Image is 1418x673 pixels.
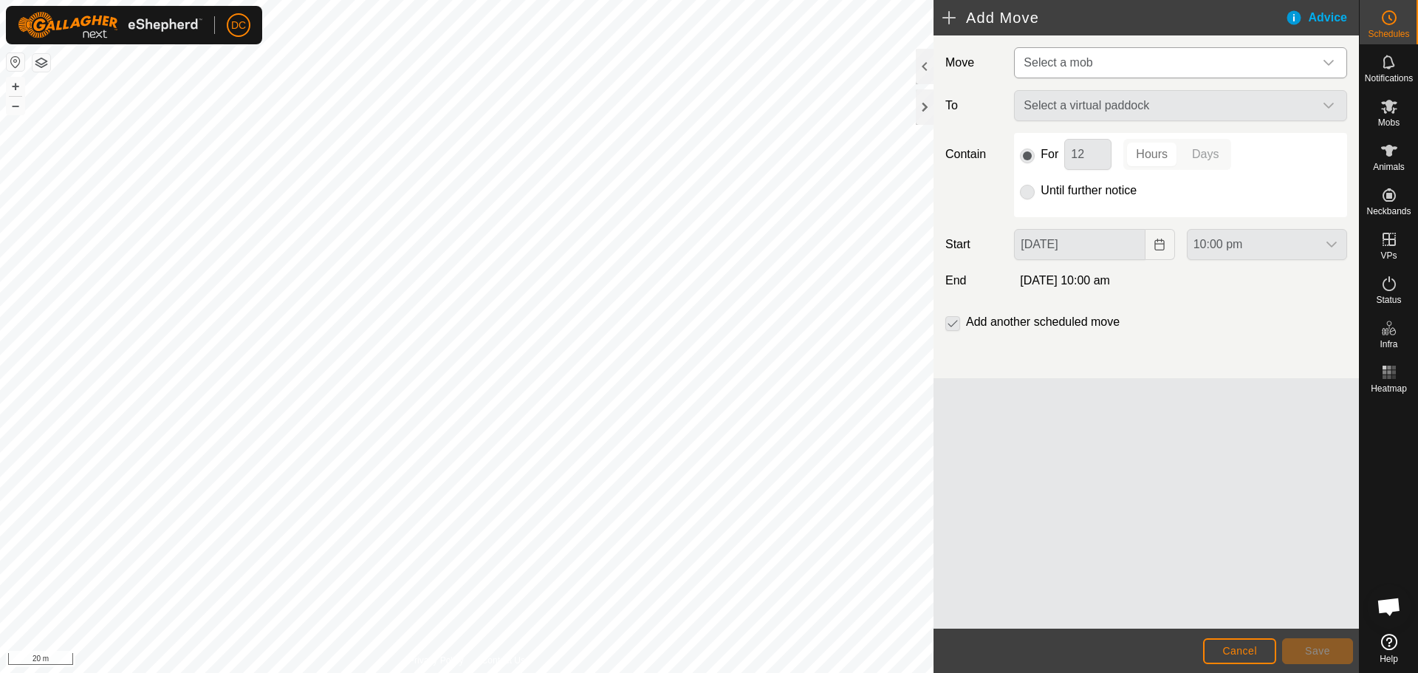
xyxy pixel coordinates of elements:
img: Gallagher Logo [18,12,202,38]
span: Help [1380,655,1398,663]
button: Save [1282,638,1353,664]
span: Save [1305,645,1330,657]
button: Choose Date [1145,229,1175,260]
a: Privacy Policy [408,654,464,667]
span: DC [231,18,246,33]
label: Contain [939,146,1008,163]
label: End [939,272,1008,290]
span: Heatmap [1371,384,1407,393]
span: Mobs [1378,118,1400,127]
button: Cancel [1203,638,1276,664]
span: Notifications [1365,74,1413,83]
button: Map Layers [32,54,50,72]
span: Neckbands [1366,207,1411,216]
span: [DATE] 10:00 am [1020,274,1110,287]
label: To [939,90,1008,121]
span: Animals [1373,163,1405,171]
button: Reset Map [7,53,24,71]
div: dropdown trigger [1314,48,1343,78]
label: Move [939,47,1008,78]
span: Schedules [1368,30,1409,38]
span: Cancel [1222,645,1257,657]
button: + [7,78,24,95]
span: VPs [1380,251,1397,260]
span: Status [1376,295,1401,304]
label: Until further notice [1041,185,1137,197]
label: Start [939,236,1008,253]
span: Select a mob [1018,48,1314,78]
label: For [1041,148,1058,160]
button: – [7,97,24,115]
span: Select a mob [1024,56,1092,69]
a: Contact Us [482,654,525,667]
span: Infra [1380,340,1397,349]
label: Add another scheduled move [966,316,1120,328]
h2: Add Move [942,9,1285,27]
a: Help [1360,628,1418,669]
a: Open chat [1367,584,1411,629]
div: Advice [1285,9,1359,27]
